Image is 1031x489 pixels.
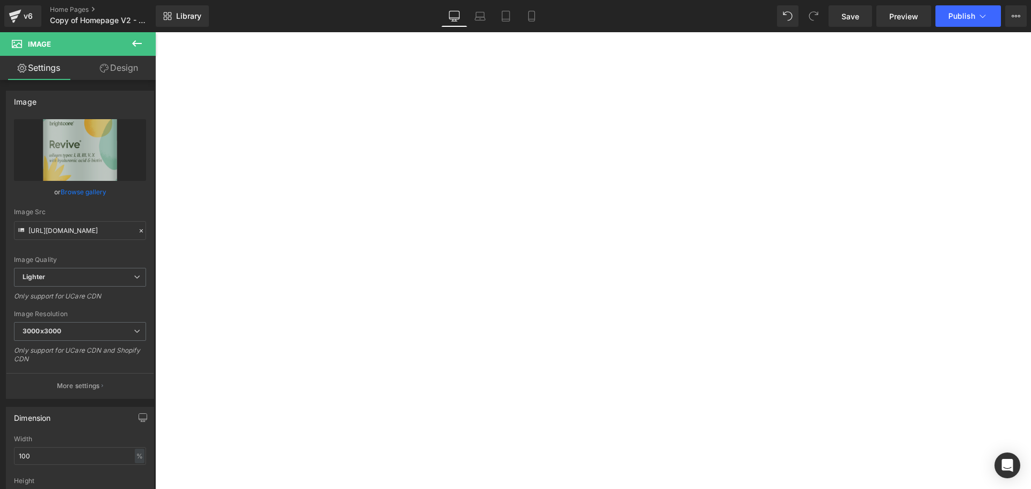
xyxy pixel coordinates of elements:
[50,16,152,25] span: Copy of Homepage V2 - Main
[14,91,37,106] div: Image
[23,327,61,335] b: 3000x3000
[50,5,172,14] a: Home Pages
[14,292,146,308] div: Only support for UCare CDN
[28,40,51,48] span: Image
[519,5,544,27] a: Mobile
[948,12,975,20] span: Publish
[841,11,859,22] span: Save
[14,310,146,318] div: Image Resolution
[14,407,51,422] div: Dimension
[61,183,106,201] a: Browse gallery
[14,208,146,216] div: Image Src
[876,5,931,27] a: Preview
[14,435,146,443] div: Width
[14,447,146,465] input: auto
[21,9,35,23] div: v6
[135,449,144,463] div: %
[80,56,158,80] a: Design
[493,5,519,27] a: Tablet
[467,5,493,27] a: Laptop
[14,256,146,264] div: Image Quality
[23,273,45,281] b: Lighter
[57,381,100,391] p: More settings
[176,11,201,21] span: Library
[156,5,209,27] a: New Library
[777,5,798,27] button: Undo
[994,452,1020,478] div: Open Intercom Messenger
[14,186,146,198] div: or
[14,477,146,485] div: Height
[441,5,467,27] a: Desktop
[803,5,824,27] button: Redo
[14,221,146,240] input: Link
[6,373,154,398] button: More settings
[14,346,146,370] div: Only support for UCare CDN and Shopify CDN
[4,5,41,27] a: v6
[935,5,1001,27] button: Publish
[889,11,918,22] span: Preview
[1005,5,1027,27] button: More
